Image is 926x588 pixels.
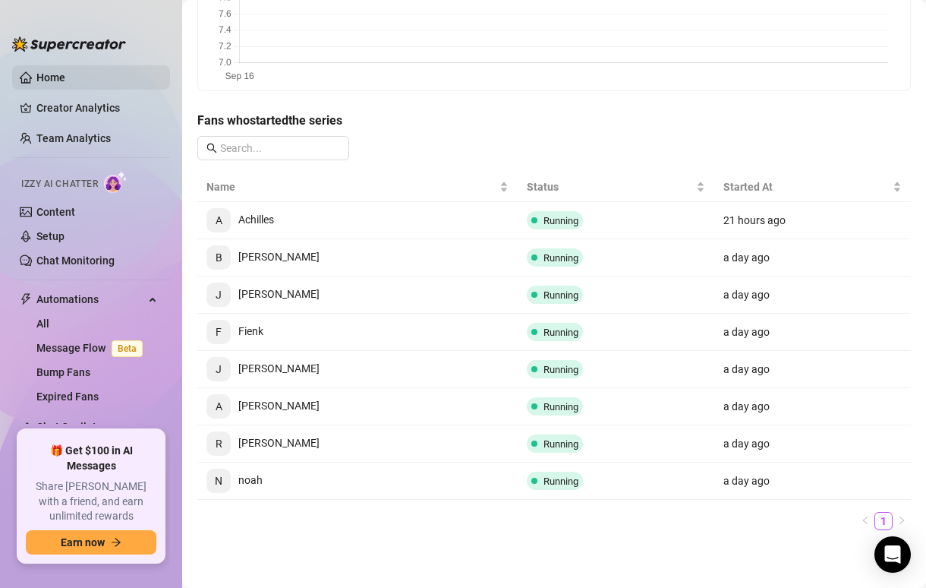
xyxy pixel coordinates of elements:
span: Share [PERSON_NAME] with a friend, and earn unlimited rewards [26,479,156,524]
span: search [206,143,217,153]
span: thunderbolt [20,293,32,305]
button: left [856,512,874,530]
span: N [215,473,222,489]
span: Running [543,476,578,487]
span: Status [527,179,693,195]
span: Running [543,438,578,450]
span: Running [543,364,578,375]
span: Beta [112,340,143,357]
span: J [216,361,222,378]
a: Home [36,71,65,84]
a: Team Analytics [36,132,111,144]
span: Running [543,289,578,301]
span: Running [543,215,578,226]
span: Running [543,327,578,338]
th: Name [197,172,518,202]
a: Setup [36,230,65,242]
span: Name [206,179,496,195]
a: Creator Analytics [36,96,158,120]
a: Chat Monitoring [36,254,115,267]
a: Content [36,206,75,218]
a: Message FlowBeta [36,342,149,354]
span: Automations [36,287,144,311]
a: 1 [875,513,892,530]
th: Status [518,172,714,202]
img: Chat Copilot [20,422,30,432]
span: R [216,435,222,452]
td: a day ago [714,239,911,277]
span: [PERSON_NAME] [206,251,320,263]
td: a day ago [714,351,911,388]
img: logo-BBDzfeDw.svg [12,36,126,52]
span: right [897,516,906,525]
td: a day ago [714,425,911,463]
img: AI Chatter [104,171,128,193]
span: A [216,212,222,229]
span: Earn now [61,536,105,548]
span: F [216,324,222,340]
span: [PERSON_NAME] [206,362,320,375]
button: Earn nowarrow-right [26,530,156,555]
span: [PERSON_NAME] [206,437,320,449]
span: Achilles [206,213,274,226]
span: Running [543,252,578,264]
a: Bump Fans [36,366,90,378]
input: Search... [220,140,340,156]
button: right [893,512,911,530]
span: [PERSON_NAME] [206,288,320,300]
span: arrow-right [111,537,121,548]
th: Started At [714,172,911,202]
td: 21 hours ago [714,202,911,239]
span: Fienk [206,325,263,337]
span: A [216,398,222,415]
li: 1 [874,512,893,530]
td: a day ago [714,388,911,425]
span: Chat Copilot [36,415,144,439]
td: a day ago [714,277,911,314]
span: [PERSON_NAME] [206,400,320,412]
span: Started At [723,179,890,195]
li: Next Page [893,512,911,530]
td: a day ago [714,463,911,500]
h5: Fans who started the series [197,112,911,130]
span: noah [206,474,263,486]
a: Expired Fans [36,390,99,403]
li: Previous Page [856,512,874,530]
span: B [216,249,222,266]
span: left [861,516,870,525]
td: a day ago [714,314,911,351]
span: Running [543,401,578,413]
span: J [216,286,222,303]
div: Open Intercom Messenger [874,536,911,573]
a: All [36,318,49,330]
span: 🎁 Get $100 in AI Messages [26,444,156,473]
span: Izzy AI Chatter [21,177,98,191]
